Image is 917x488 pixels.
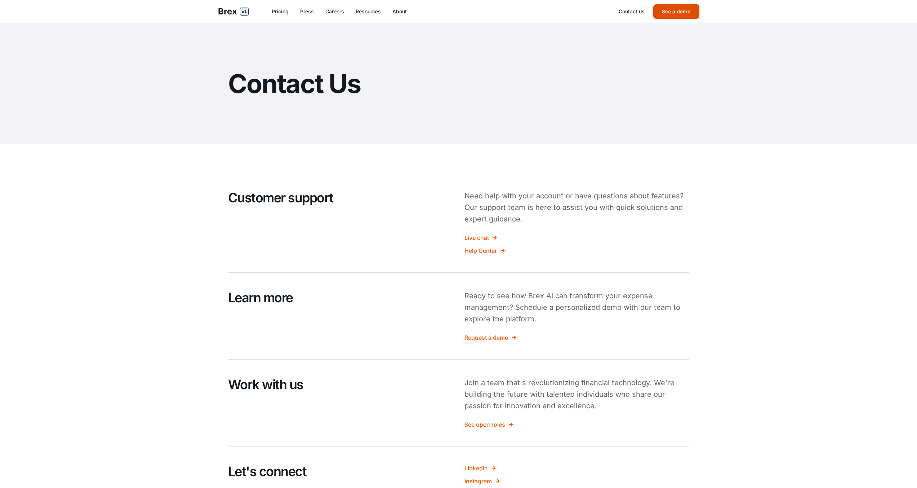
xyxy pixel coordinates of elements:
span: Brex [218,6,237,17]
span: ai [240,8,249,16]
a: Request a demo [464,333,689,342]
h1: Contact Us [228,69,689,98]
p: Join a team that's revolutionizing financial technology. We're building the future with talented ... [464,377,689,412]
p: Ready to see how Brex AI can transform your expense management? Schedule a personalized demo with... [464,290,689,325]
a: Live chat [464,233,689,242]
a: Brexai [218,6,249,17]
a: Pricing [272,8,289,15]
a: Careers [325,8,344,15]
a: About [392,8,407,15]
a: Instagram [464,477,689,485]
h2: Learn more [228,290,453,305]
h2: Let's connect [228,464,453,479]
a: LinkedIn [464,464,689,472]
a: Contact us [619,8,645,15]
a: Help Center [464,246,689,255]
p: Need help with your account or have questions about features? Our support team is here to assist ... [464,190,689,225]
a: See open roles [464,420,689,429]
h2: Customer support [228,190,453,206]
a: Press [300,8,314,15]
button: See a demo [653,4,699,19]
h2: Work with us [228,377,453,392]
a: Resources [356,8,381,15]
